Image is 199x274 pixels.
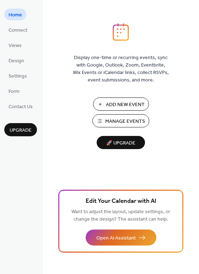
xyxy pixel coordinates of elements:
[10,127,32,134] span: Upgrade
[4,85,24,97] a: Form
[4,54,28,66] a: Design
[86,230,156,246] button: Open AI Assistant
[9,57,24,65] span: Design
[9,27,27,34] span: Connect
[113,23,129,41] img: logo_icon.svg
[4,100,37,112] a: Contact Us
[4,9,26,20] a: Home
[101,138,141,148] span: 🚀 Upgrade
[73,54,169,84] span: Display one-time or recurring events, sync with Google, Outlook, Zoom, Eventbrite, Wix Events or ...
[93,98,149,111] button: Add New Event
[9,11,22,19] span: Home
[4,24,32,36] a: Connect
[9,88,20,95] span: Form
[97,136,145,149] button: 🚀 Upgrade
[71,207,170,224] span: Want to adjust the layout, update settings, or change the design? The assistant can help.
[92,114,149,127] button: Manage Events
[4,39,26,51] a: Views
[4,70,31,81] a: Settings
[9,103,33,111] span: Contact Us
[9,73,27,80] span: Settings
[86,196,156,206] span: Edit Your Calendar with AI
[9,42,22,49] span: Views
[106,101,145,109] span: Add New Event
[96,235,136,242] span: Open AI Assistant
[105,118,145,125] span: Manage Events
[4,123,37,136] button: Upgrade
